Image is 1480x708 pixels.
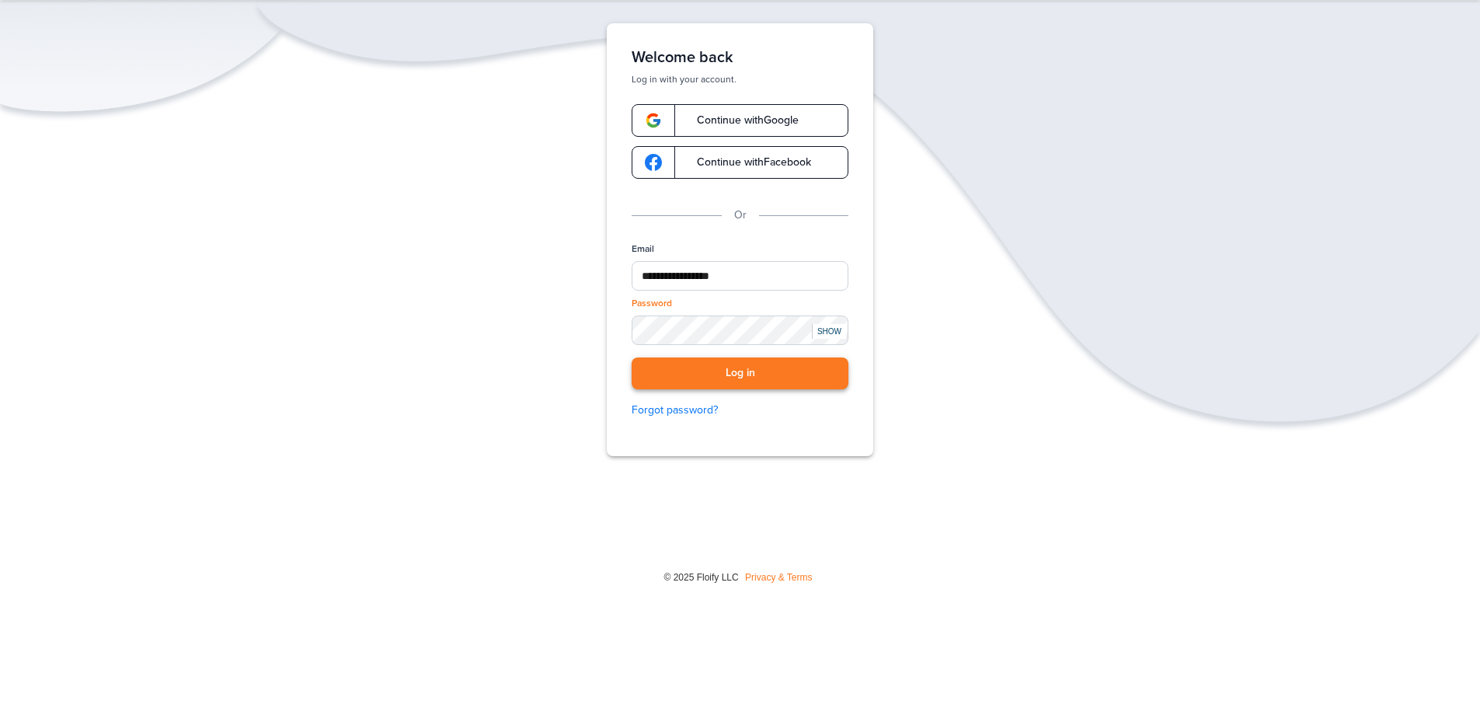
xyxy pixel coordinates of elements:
label: Password [632,297,672,310]
span: Continue with Facebook [681,157,811,168]
img: google-logo [645,112,662,129]
div: SHOW [812,324,846,339]
input: Password [632,316,848,345]
span: © 2025 Floify LLC [663,572,738,583]
label: Email [632,242,654,256]
button: Log in [632,357,848,389]
h1: Welcome back [632,48,848,67]
a: Forgot password? [632,402,848,419]
a: Privacy & Terms [745,572,812,583]
span: Continue with Google [681,115,799,126]
p: Or [734,207,747,224]
a: google-logoContinue withFacebook [632,146,848,179]
input: Email [632,261,848,291]
img: google-logo [645,154,662,171]
a: google-logoContinue withGoogle [632,104,848,137]
p: Log in with your account. [632,73,848,85]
